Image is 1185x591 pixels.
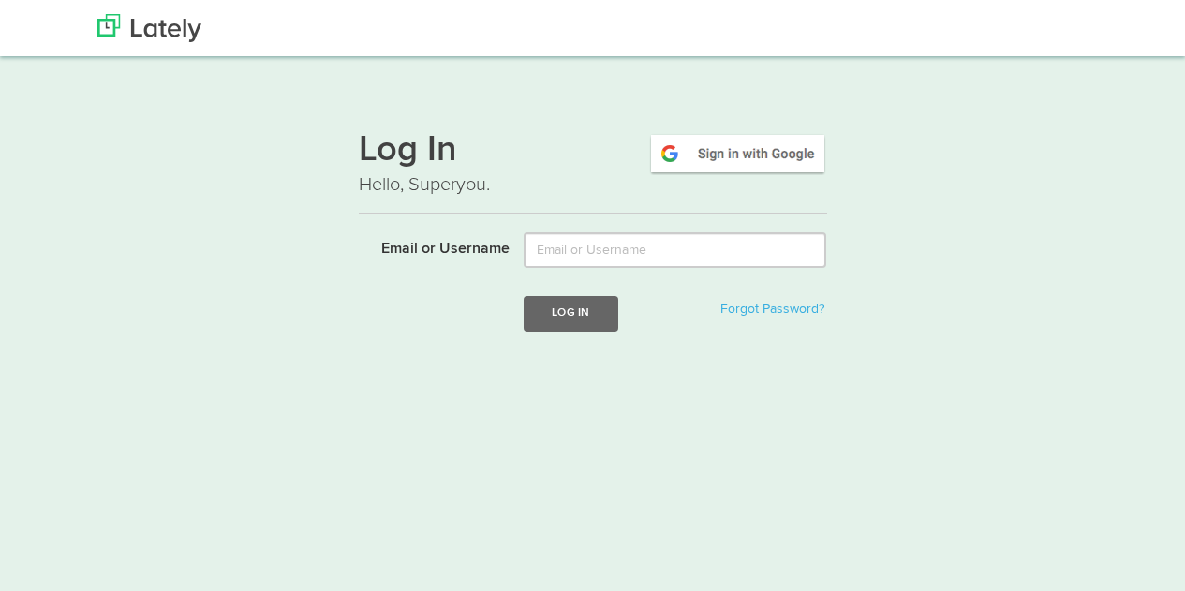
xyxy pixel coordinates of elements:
img: google-signin.png [648,132,827,175]
input: Email or Username [524,232,826,268]
p: Hello, Superyou. [359,171,827,199]
a: Forgot Password? [720,303,824,316]
button: Log In [524,296,617,331]
h1: Log In [359,132,827,171]
label: Email or Username [345,232,511,260]
img: Lately [97,14,201,42]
